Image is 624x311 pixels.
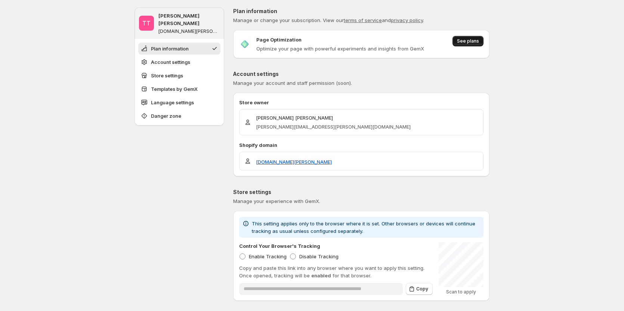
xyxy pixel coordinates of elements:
span: Manage your experience with GemX. [233,198,320,204]
button: Language settings [138,96,220,108]
span: Enable Tracking [249,253,287,259]
p: Store settings [233,188,489,196]
p: Control Your Browser's Tracking [239,242,320,250]
button: Account settings [138,56,220,68]
a: [DOMAIN_NAME][PERSON_NAME] [256,158,332,166]
span: Disable Tracking [299,253,339,259]
span: Templates by GemX [151,85,198,93]
span: Plan information [151,45,189,52]
button: See plans [452,36,484,46]
button: Templates by GemX [138,83,220,95]
p: [PERSON_NAME] [PERSON_NAME] [256,114,411,121]
button: Store settings [138,70,220,81]
a: privacy policy [391,17,423,23]
text: TT [142,19,151,27]
img: Page Optimization [239,39,250,50]
button: Copy [406,283,433,295]
span: Account settings [151,58,190,66]
span: Store settings [151,72,183,79]
p: [PERSON_NAME][EMAIL_ADDRESS][PERSON_NAME][DOMAIN_NAME] [256,123,411,130]
span: Manage or change your subscription. View our and . [233,17,424,23]
p: Optimize your page with powerful experiments and insights from GemX [256,45,424,52]
span: Manage your account and staff permission (soon). [233,80,352,86]
p: [PERSON_NAME] [PERSON_NAME] [158,12,220,27]
p: Shopify domain [239,141,484,149]
p: Copy and paste this link into any browser where you want to apply this setting. Once opened, trac... [239,264,433,279]
p: Scan to apply [439,289,484,295]
button: Danger zone [138,110,220,122]
button: Plan information [138,43,220,55]
a: terms of service [344,17,382,23]
span: This setting applies only to the browser where it is set. Other browsers or devices will continue... [252,221,475,234]
span: Danger zone [151,112,181,120]
p: Page Optimization [256,36,302,43]
p: Plan information [233,7,489,15]
span: enabled [311,272,331,278]
span: See plans [457,38,479,44]
p: [DOMAIN_NAME][PERSON_NAME] [158,28,220,34]
p: Store owner [239,99,484,106]
span: Language settings [151,99,194,106]
span: Copy [416,286,428,292]
p: Account settings [233,70,489,78]
span: Tanya Tanya [139,16,154,31]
